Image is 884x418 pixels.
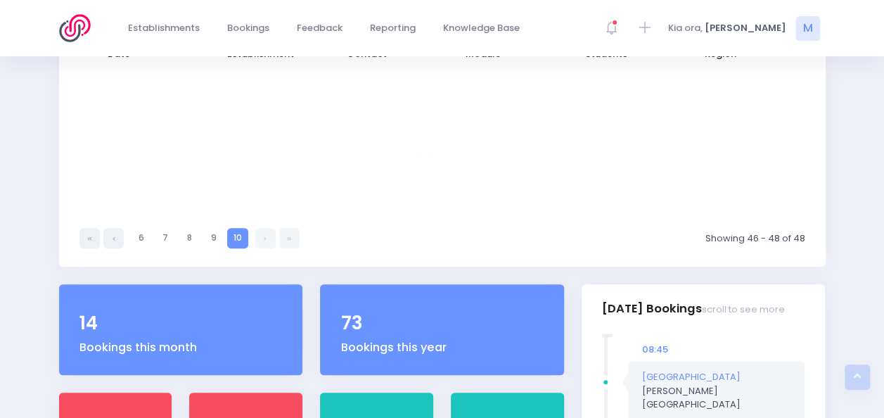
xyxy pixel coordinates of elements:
a: Previous [103,228,124,248]
a: Last [279,228,300,248]
div: 73 [340,310,543,337]
a: Reporting [359,15,428,42]
span: [PERSON_NAME] [705,21,786,35]
span: Knowledge Base [443,21,520,35]
span: Kia ora, [668,21,703,35]
span: M [795,16,820,41]
a: Establishments [117,15,212,42]
a: Feedback [286,15,354,42]
span: Reporting [370,21,416,35]
div: Bookings this year [340,339,543,356]
span: Please wait... [391,139,472,167]
span: Showing 46 - 48 of 48 [705,232,805,246]
a: [GEOGRAPHIC_DATA] [642,370,741,384]
span: Establishments [128,21,200,35]
a: 8 [179,228,200,248]
a: 7 [155,228,176,248]
a: First [79,228,100,248]
a: Bookings [216,15,281,42]
span: 08:45 [642,343,668,356]
h3: [DATE] Bookings [602,289,785,329]
a: 10 [227,228,248,248]
a: Next [255,228,276,248]
div: 14 [79,310,282,337]
small: scroll to see more [702,304,785,315]
a: 6 [131,228,151,248]
div: Bookings this month [79,339,282,356]
a: 9 [203,228,224,248]
span: Feedback [297,21,342,35]
span: Bookings [227,21,269,35]
img: Logo [59,14,99,42]
span: [GEOGRAPHIC_DATA] [642,398,741,411]
span: [PERSON_NAME] [642,384,741,412]
a: Knowledge Base [432,15,532,42]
